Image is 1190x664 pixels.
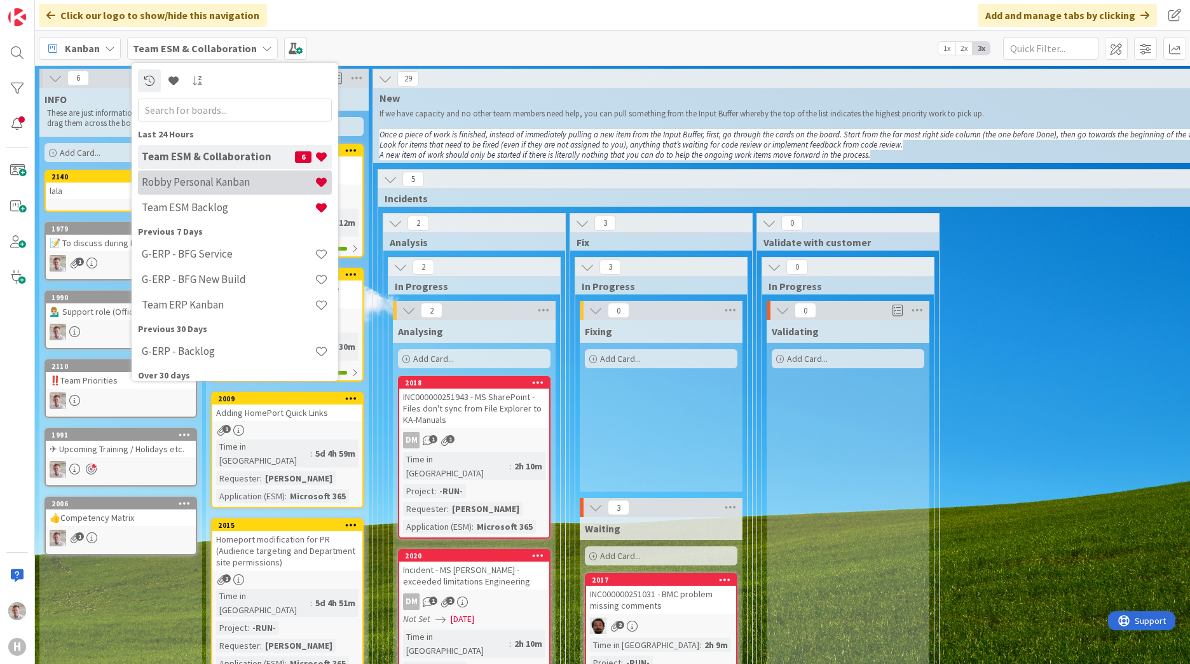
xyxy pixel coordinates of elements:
[50,530,66,546] img: Rd
[216,489,285,503] div: Application (ESM)
[46,361,196,389] div: 2110‼️Team Priorities
[216,589,310,617] div: Time in [GEOGRAPHIC_DATA]
[399,432,549,448] div: DM
[405,551,549,560] div: 2020
[46,292,196,303] div: 1990
[399,550,549,590] div: 2020Incident - MS [PERSON_NAME] - exceeded limitations Engineering
[586,574,736,586] div: 2017
[212,405,362,421] div: Adding HomePort Quick Links
[398,325,443,338] span: Analysing
[222,425,231,433] span: 1
[249,621,279,635] div: -RUN-
[436,484,466,498] div: -RUN-
[590,638,699,652] div: Time in [GEOGRAPHIC_DATA]
[46,509,196,526] div: 👍Competency Matrix
[46,530,196,546] div: Rd
[212,393,362,405] div: 2009
[380,149,870,160] em: A new item of work should only be started if there is literally nothing that you can do to help t...
[46,171,196,199] div: 2140lala
[46,255,196,272] div: Rd
[295,151,311,163] span: 6
[46,498,196,526] div: 2006👍Competency Matrix
[577,236,736,249] span: Fix
[434,484,436,498] span: :
[399,550,549,562] div: 2020
[142,201,315,214] h4: Team ESM Backlog
[138,369,332,382] div: Over 30 days
[46,498,196,509] div: 2006
[585,522,620,535] span: Waiting
[413,353,454,364] span: Add Card...
[403,593,420,610] div: DM
[451,612,474,626] span: [DATE]
[511,459,545,473] div: 2h 10m
[138,128,332,141] div: Last 24 Hours
[46,361,196,372] div: 2110
[51,362,196,371] div: 2110
[51,225,196,233] div: 1979
[608,303,629,318] span: 0
[260,471,262,485] span: :
[585,325,612,338] span: Fixing
[262,639,336,653] div: [PERSON_NAME]
[447,502,449,516] span: :
[312,446,359,460] div: 5d 4h 59m
[380,139,903,150] em: Look for items that need to be fixed (even if they are not assigned to you), anything that’s wait...
[212,393,362,421] div: 2009Adding HomePort Quick Links
[76,258,84,266] span: 1
[403,613,430,625] i: Not Set
[8,638,26,656] div: H
[413,259,434,275] span: 2
[51,293,196,302] div: 1990
[449,502,523,516] div: [PERSON_NAME]
[142,150,295,163] h4: Team ESM & Collaboration
[446,435,455,443] span: 1
[590,618,606,634] img: AC
[39,4,267,27] div: Click our logo to show/hide this navigation
[594,216,616,231] span: 3
[51,172,196,181] div: 2140
[399,562,549,590] div: Incident - MS [PERSON_NAME] - exceeded limitations Engineering
[212,531,362,571] div: Homeport modification for PR (Audience targeting and Department site permissions)
[287,489,349,503] div: Microsoft 365
[60,147,100,158] span: Add Card...
[405,378,549,387] div: 2018
[429,597,437,605] span: 1
[27,2,58,17] span: Support
[138,225,332,239] div: Previous 7 Days
[397,71,419,86] span: 29
[8,8,26,26] img: Visit kanbanzone.com
[67,71,89,86] span: 6
[142,273,315,286] h4: G-ERP - BFG New Build
[310,446,312,460] span: :
[138,322,332,336] div: Previous 30 Days
[474,520,536,534] div: Microsoft 365
[76,532,84,541] span: 1
[46,223,196,235] div: 1979
[600,353,641,364] span: Add Card...
[938,42,955,55] span: 1x
[407,216,429,231] span: 2
[212,520,362,571] div: 2015Homeport modification for PR (Audience targeting and Department site permissions)
[216,439,310,467] div: Time in [GEOGRAPHIC_DATA]
[262,471,336,485] div: [PERSON_NAME]
[216,471,260,485] div: Requester
[50,461,66,478] img: Rd
[402,172,424,187] span: 5
[978,4,1157,27] div: Add and manage tabs by clicking
[218,521,362,530] div: 2015
[51,431,196,439] div: 1991
[600,550,641,562] span: Add Card...
[955,42,973,55] span: 2x
[403,452,509,480] div: Time in [GEOGRAPHIC_DATA]
[395,280,544,293] span: In Progress
[50,324,66,340] img: Rd
[608,500,629,515] span: 3
[8,602,26,620] img: Rd
[390,236,549,249] span: Analysis
[472,520,474,534] span: :
[616,621,624,629] span: 2
[582,280,731,293] span: In Progress
[403,520,472,534] div: Application (ESM)
[46,461,196,478] div: Rd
